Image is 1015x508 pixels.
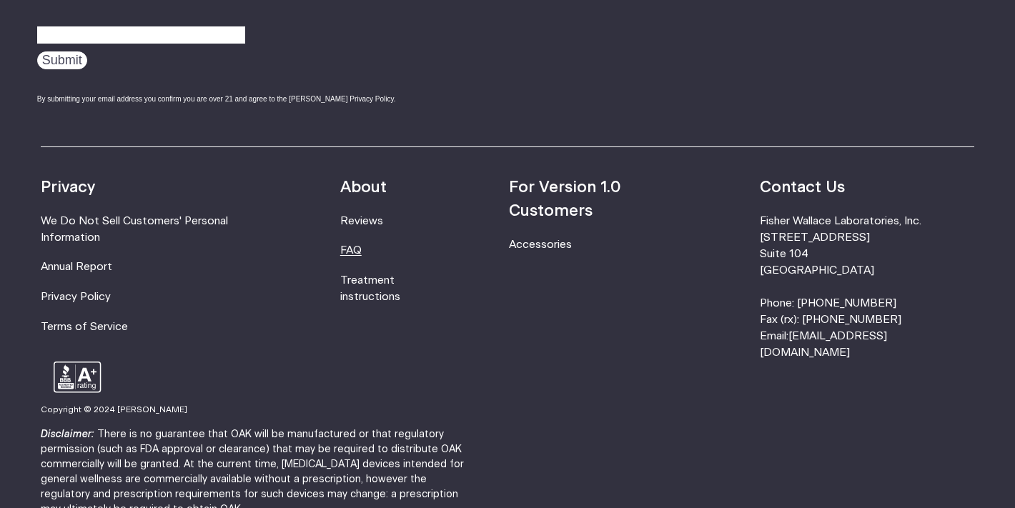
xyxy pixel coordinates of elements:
[41,216,228,243] a: We Do Not Sell Customers' Personal Information
[340,245,362,256] a: FAQ
[41,179,95,195] strong: Privacy
[340,179,387,195] strong: About
[41,429,94,439] strong: Disclaimer:
[41,406,187,414] small: Copyright © 2024 [PERSON_NAME]
[760,179,845,195] strong: Contact Us
[509,179,621,219] strong: For Version 1.0 Customers
[760,213,974,362] li: Fisher Wallace Laboratories, Inc. [STREET_ADDRESS] Suite 104 [GEOGRAPHIC_DATA] Phone: [PHONE_NUMB...
[37,94,441,104] div: By submitting your email address you confirm you are over 21 and agree to the [PERSON_NAME] Priva...
[340,275,400,302] a: Treatment instructions
[41,322,128,332] a: Terms of Service
[41,262,112,272] a: Annual Report
[509,239,572,250] a: Accessories
[41,292,111,302] a: Privacy Policy
[37,51,87,69] input: Submit
[760,331,887,358] a: [EMAIL_ADDRESS][DOMAIN_NAME]
[340,216,383,226] a: Reviews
